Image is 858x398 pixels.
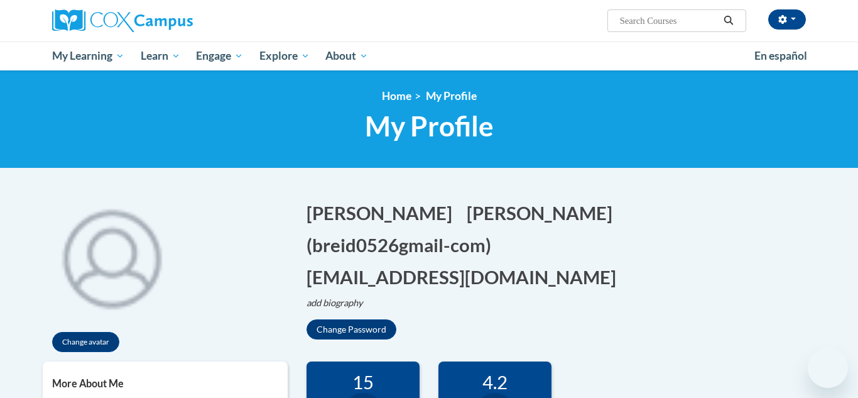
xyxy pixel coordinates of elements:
div: Click to change the profile picture [43,187,181,326]
button: Change avatar [52,332,119,352]
a: Engage [188,41,251,70]
iframe: Button to launch messaging window [808,348,848,388]
a: En español [746,43,815,69]
img: profile avatar [43,187,181,326]
div: Main menu [33,41,825,70]
button: Edit biography [307,296,373,310]
button: Edit first name [307,200,460,226]
span: Explore [259,48,310,64]
a: Learn [133,41,188,70]
button: Change Password [307,319,396,340]
div: 4.2 [448,371,542,393]
a: My Learning [44,41,133,70]
span: My Profile [426,89,477,102]
div: 15 [316,371,410,393]
input: Search Courses [619,13,719,28]
img: Cox Campus [52,9,193,32]
button: Edit screen name [307,232,499,258]
i: add biography [307,297,363,308]
button: Search [719,13,738,28]
span: Engage [196,48,243,64]
span: Learn [141,48,180,64]
span: My Profile [365,109,494,143]
a: Home [382,89,411,102]
span: En español [754,49,807,62]
button: Edit email address [307,264,624,290]
button: Edit last name [467,200,621,226]
a: About [318,41,377,70]
a: Explore [251,41,318,70]
h5: More About Me [52,377,278,389]
button: Account Settings [768,9,806,30]
span: About [325,48,368,64]
span: My Learning [52,48,124,64]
